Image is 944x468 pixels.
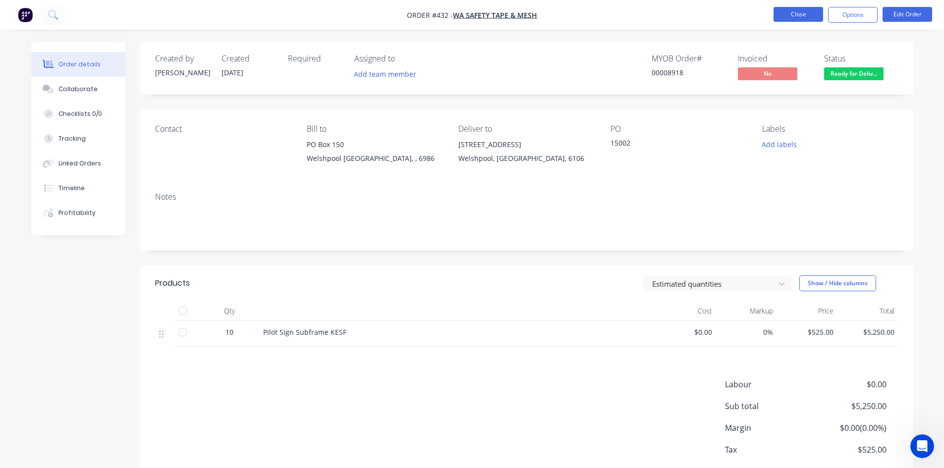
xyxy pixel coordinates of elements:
[307,152,443,165] div: Welshpool [GEOGRAPHIC_DATA], , 6986
[58,208,96,217] div: Profitability
[774,7,823,22] button: Close
[720,327,773,337] span: 0%
[453,10,537,20] a: WA Safety Tape & Mesh
[777,301,838,321] div: Price
[725,444,813,456] span: Tax
[307,138,443,169] div: PO Box 150Welshpool [GEOGRAPHIC_DATA], , 6986
[813,400,886,412] span: $5,250.00
[458,138,594,152] div: [STREET_ADDRESS]
[31,102,125,126] button: Checklists 0/0
[288,54,342,63] div: Required
[18,7,33,22] img: Factory
[799,275,876,291] button: Show / Hide columns
[652,67,726,78] div: 00008918
[716,301,777,321] div: Markup
[263,327,346,337] span: Pilot Sign Subframe KESF
[354,67,422,81] button: Add team member
[222,54,276,63] div: Created
[31,201,125,225] button: Profitability
[307,138,443,152] div: PO Box 150
[841,327,894,337] span: $5,250.00
[155,277,190,289] div: Products
[458,124,594,134] div: Deliver to
[652,54,726,63] div: MYOB Order #
[824,54,898,63] div: Status
[348,67,421,81] button: Add team member
[611,124,746,134] div: PO
[58,159,101,168] div: Linked Orders
[58,184,85,193] div: Timeline
[725,400,813,412] span: Sub total
[458,138,594,169] div: [STREET_ADDRESS]Welshpool, [GEOGRAPHIC_DATA], 6106
[762,124,898,134] div: Labels
[354,54,453,63] div: Assigned to
[828,7,878,23] button: Options
[837,301,898,321] div: Total
[225,327,233,337] span: 10
[611,138,734,152] div: 15002
[738,54,812,63] div: Invoiced
[660,327,713,337] span: $0.00
[656,301,717,321] div: Cost
[824,67,884,80] span: Ready for Deliv...
[222,68,243,77] span: [DATE]
[155,124,291,134] div: Contact
[58,85,98,94] div: Collaborate
[58,134,86,143] div: Tracking
[781,327,834,337] span: $525.00
[813,422,886,434] span: $0.00 ( 0.00 %)
[824,67,884,82] button: Ready for Deliv...
[31,151,125,176] button: Linked Orders
[307,124,443,134] div: Bill to
[458,152,594,165] div: Welshpool, [GEOGRAPHIC_DATA], 6106
[155,192,898,202] div: Notes
[738,67,797,80] span: No
[31,176,125,201] button: Timeline
[31,126,125,151] button: Tracking
[813,444,886,456] span: $525.00
[910,434,934,458] iframe: Intercom live chat
[407,10,453,20] span: Order #432 -
[725,422,813,434] span: Margin
[31,52,125,77] button: Order details
[883,7,932,22] button: Edit Order
[200,301,259,321] div: Qty
[757,138,802,151] button: Add labels
[155,54,210,63] div: Created by
[58,109,102,118] div: Checklists 0/0
[813,378,886,390] span: $0.00
[725,378,813,390] span: Labour
[155,67,210,78] div: [PERSON_NAME]
[31,77,125,102] button: Collaborate
[58,60,101,69] div: Order details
